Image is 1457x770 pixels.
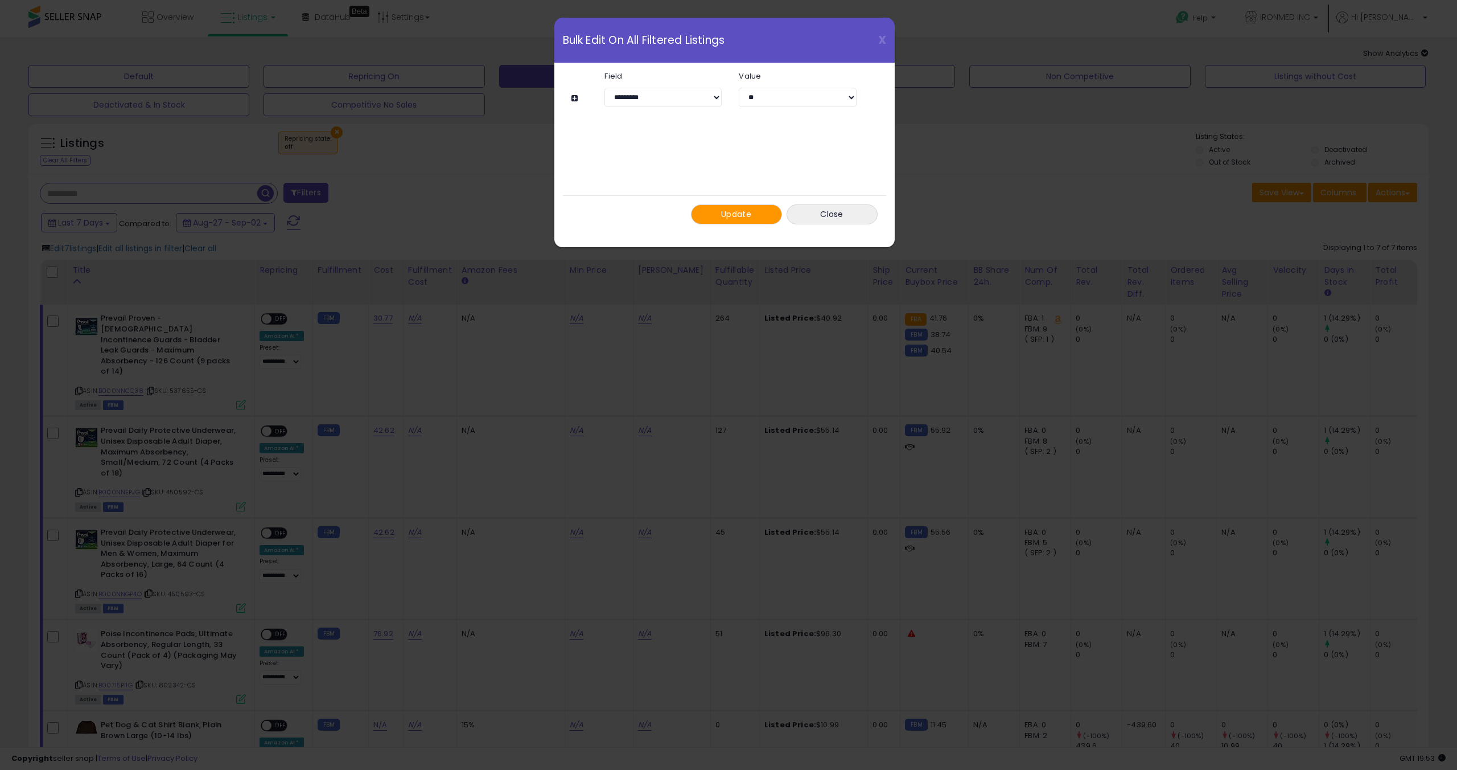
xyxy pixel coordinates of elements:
[563,35,725,46] span: Bulk Edit On All Filtered Listings
[878,32,886,48] span: X
[721,208,751,220] span: Update
[787,204,878,224] button: Close
[596,72,730,80] label: Field
[730,72,865,80] label: Value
